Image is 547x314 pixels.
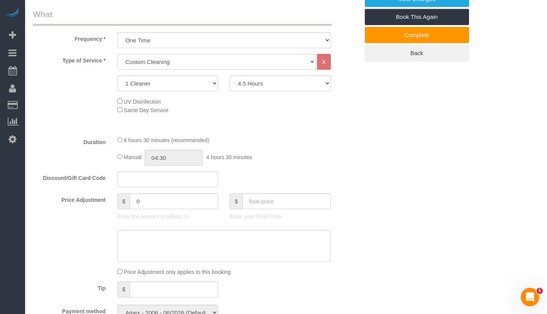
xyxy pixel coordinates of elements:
[365,45,469,61] a: Back
[117,193,130,209] span: $
[33,8,332,26] legend: What
[27,282,112,292] label: Tip
[27,32,112,43] label: Frequency *
[117,282,130,297] span: $
[27,54,112,64] label: Type of Service *
[206,154,252,160] span: 4 hours 30 minutes
[230,213,331,220] p: Enter your Final Price
[117,213,218,220] p: Enter the Amount to Adjust, or
[27,171,112,182] label: Discount/Gift Card Code
[5,8,20,18] img: Automaid Logo
[521,288,539,306] iframe: Intercom live chat
[537,288,543,294] span: 5
[365,9,469,25] a: Book This Again
[230,193,242,209] span: $
[124,137,210,143] span: 4 hours 30 minutes (recommended)
[124,269,231,275] span: Price Adjustment only applies to this booking
[27,193,112,204] label: Price Adjustment
[124,154,142,160] span: Manual
[124,99,161,105] span: UV Disinfection
[242,193,331,209] input: final price
[124,107,169,113] span: Same Day Service
[365,27,469,43] a: Complete
[27,136,112,146] label: Duration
